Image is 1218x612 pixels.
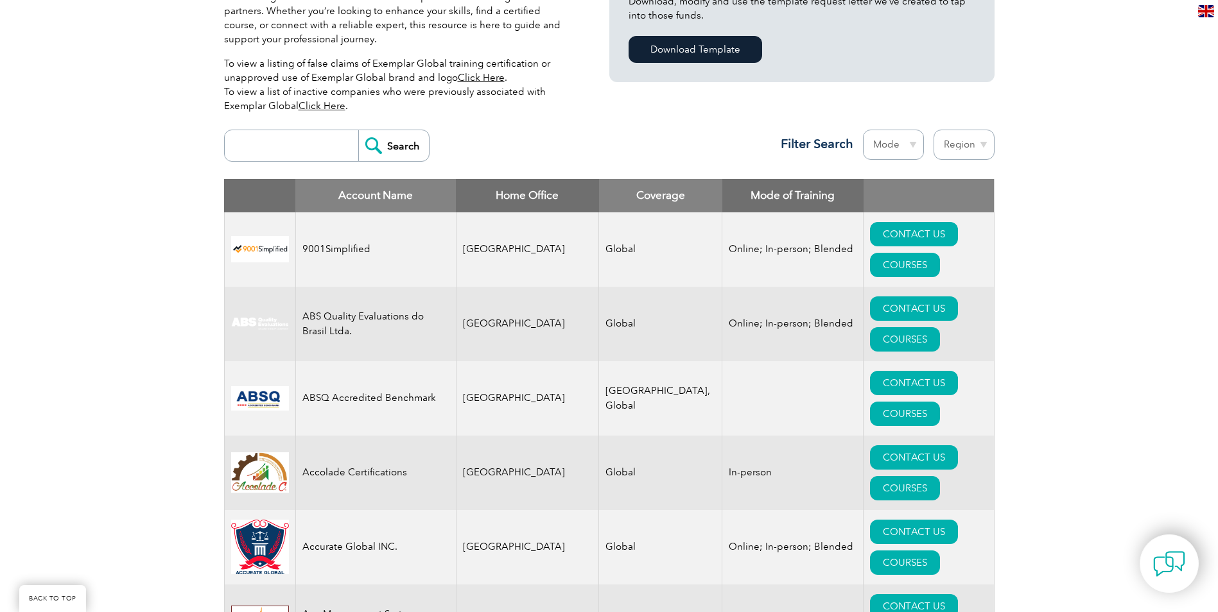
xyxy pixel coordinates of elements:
a: CONTACT US [870,371,958,395]
td: Global [599,436,722,510]
a: Download Template [629,36,762,63]
td: Online; In-person; Blended [722,510,864,584]
td: [GEOGRAPHIC_DATA] [456,436,599,510]
td: Global [599,212,722,287]
a: COURSES [870,476,940,500]
a: CONTACT US [870,520,958,544]
img: 1a94dd1a-69dd-eb11-bacb-002248159486-logo.jpg [231,452,289,493]
a: COURSES [870,253,940,277]
td: [GEOGRAPHIC_DATA], Global [599,361,722,436]
th: Account Name: activate to sort column descending [295,179,456,212]
img: a034a1f6-3919-f011-998a-0022489685a1-logo.png [231,520,289,575]
td: [GEOGRAPHIC_DATA] [456,287,599,361]
a: CONTACT US [870,445,958,470]
td: [GEOGRAPHIC_DATA] [456,212,599,287]
a: COURSES [870,550,940,575]
td: 9001Simplified [295,212,456,287]
td: [GEOGRAPHIC_DATA] [456,361,599,436]
a: COURSES [870,402,940,426]
img: c92924ac-d9bc-ea11-a814-000d3a79823d-logo.jpg [231,317,289,331]
td: ABSQ Accredited Benchmark [295,361,456,436]
img: cc24547b-a6e0-e911-a812-000d3a795b83-logo.png [231,386,289,411]
img: 37c9c059-616f-eb11-a812-002248153038-logo.png [231,236,289,262]
td: Global [599,510,722,584]
input: Search [358,130,429,161]
a: CONTACT US [870,222,958,246]
a: Click Here [299,100,345,112]
p: To view a listing of false claims of Exemplar Global training certification or unapproved use of ... [224,56,571,113]
td: Online; In-person; Blended [722,212,864,287]
a: Click Here [458,72,505,83]
th: : activate to sort column ascending [864,179,994,212]
th: Coverage: activate to sort column ascending [599,179,722,212]
h3: Filter Search [773,136,853,152]
img: en [1198,5,1214,17]
a: CONTACT US [870,296,958,321]
td: In-person [722,436,864,510]
td: Online; In-person; Blended [722,287,864,361]
td: ABS Quality Evaluations do Brasil Ltda. [295,287,456,361]
td: Accolade Certifications [295,436,456,510]
a: BACK TO TOP [19,585,86,612]
th: Mode of Training: activate to sort column ascending [722,179,864,212]
td: Accurate Global INC. [295,510,456,584]
img: contact-chat.png [1153,548,1185,580]
td: Global [599,287,722,361]
a: COURSES [870,327,940,352]
td: [GEOGRAPHIC_DATA] [456,510,599,584]
th: Home Office: activate to sort column ascending [456,179,599,212]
